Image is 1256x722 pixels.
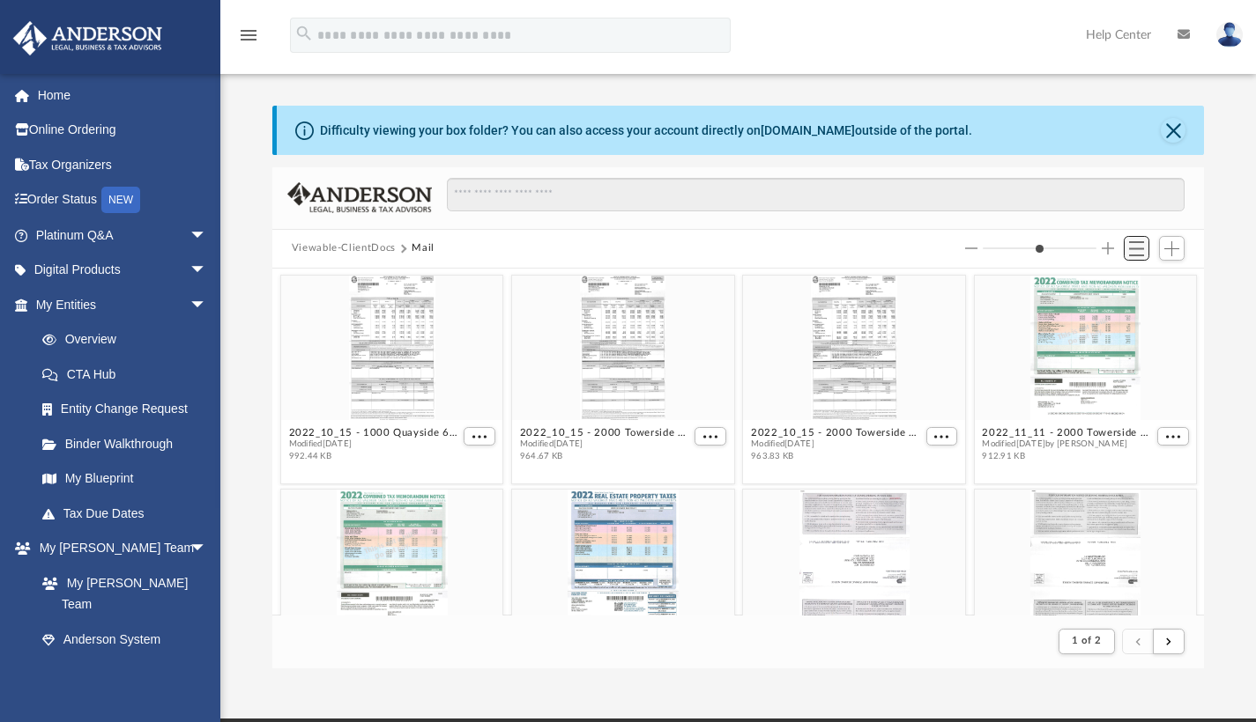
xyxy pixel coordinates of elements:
[25,357,234,392] a: CTA Hub
[12,147,234,182] a: Tax Organizers
[412,240,435,256] button: Mail
[294,24,314,43] i: search
[288,450,459,461] span: 992.44 KB
[25,461,225,497] a: My Blueprint
[1102,242,1114,254] button: Increase column size
[12,253,234,288] a: Digital Productsarrow_drop_down
[292,240,396,256] button: Viewable-ClientDocs
[12,113,234,148] a: Online Ordering
[12,531,225,566] a: My [PERSON_NAME] Teamarrow_drop_down
[1124,236,1150,261] button: Switch to List View
[238,25,259,46] i: menu
[751,438,922,450] span: Modified [DATE]
[288,427,459,438] button: 2022_10_15 - 1000 Quayside 604 Trust - Miami Dade Property Appraiser.pdf
[1059,629,1114,653] button: 1 of 2
[25,322,234,357] a: Overview
[464,427,495,446] button: More options
[1216,22,1243,48] img: User Pic
[190,217,225,254] span: arrow_drop_down
[1159,236,1185,261] button: Add
[272,269,1205,615] div: grid
[12,77,234,113] a: Home
[982,427,1153,438] button: 2022_11_11 - 2000 Towerside 1103 Trust - [GEOGRAPHIC_DATA]-DADE COUNTY TAX COLLECTOR (1).pdf
[751,427,922,438] button: 2022_10_15 - 2000 Towerside PH5 Trust - Miami Dade Property Appraiser.pdf
[190,253,225,289] span: arrow_drop_down
[8,21,167,55] img: Anderson Advisors Platinum Portal
[25,426,234,461] a: Binder Walkthrough
[982,450,1153,461] span: 912.91 KB
[320,122,972,140] div: Difficulty viewing your box folder? You can also access your account directly on outside of the p...
[101,187,140,213] div: NEW
[12,182,234,218] a: Order StatusNEW
[761,123,855,137] a: [DOMAIN_NAME]
[25,622,225,657] a: Anderson System
[520,450,691,461] span: 964.67 KB
[751,450,922,461] span: 963.83 KB
[1161,118,1185,143] button: Close
[1157,427,1189,446] button: More options
[12,287,234,322] a: My Entitiesarrow_drop_down
[520,427,691,438] button: 2022_10_15 - 2000 Towerside 1103 Trust - Miami Dade Property Appraiser.pdf
[447,178,1185,211] input: Search files and folders
[25,392,234,427] a: Entity Change Request
[695,427,726,446] button: More options
[1072,636,1101,645] span: 1 of 2
[25,657,225,692] a: Client Referrals
[190,531,225,567] span: arrow_drop_down
[983,242,1096,254] input: Column size
[25,496,234,531] a: Tax Due Dates
[238,33,259,46] a: menu
[520,438,691,450] span: Modified [DATE]
[965,242,977,254] button: Decrease column size
[925,427,957,446] button: More options
[190,287,225,323] span: arrow_drop_down
[288,438,459,450] span: Modified [DATE]
[982,438,1153,450] span: Modified [DATE] by [PERSON_NAME]
[12,217,234,253] a: Platinum Q&Aarrow_drop_down
[25,565,216,622] a: My [PERSON_NAME] Team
